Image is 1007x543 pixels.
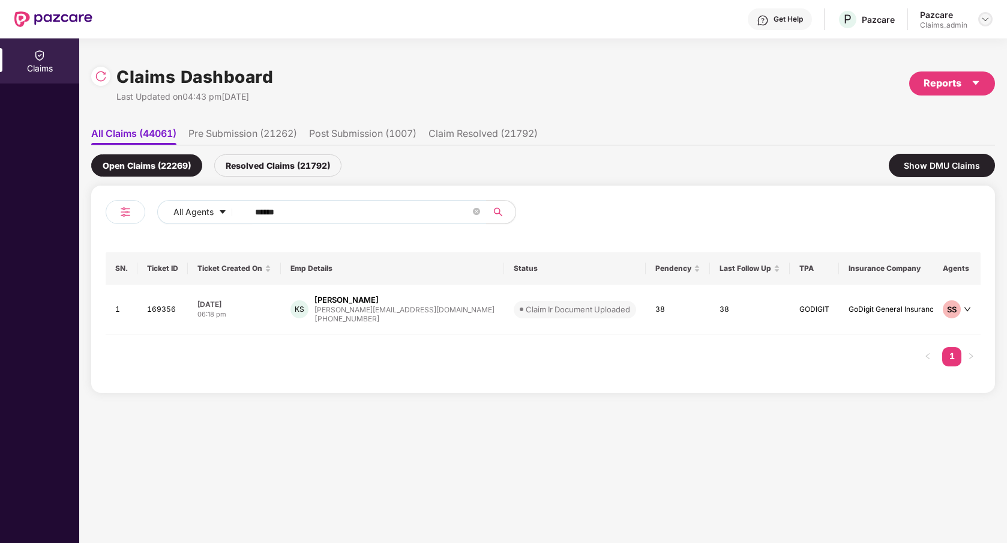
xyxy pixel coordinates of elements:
[137,285,188,335] td: 169356
[314,306,494,314] div: [PERSON_NAME][EMAIL_ADDRESS][DOMAIN_NAME]
[116,90,273,103] div: Last Updated on 04:43 pm[DATE]
[933,252,981,285] th: Agents
[197,299,271,309] div: [DATE]
[757,14,769,26] img: svg+xml;base64,PHN2ZyBpZD0iSGVscC0zMngzMiIgeG1sbnM9Imh0dHA6Ly93d3cudzMub3JnLzIwMDAvc3ZnIiB3aWR0aD...
[428,127,538,145] li: Claim Resolved (21792)
[774,14,803,24] div: Get Help
[839,285,948,335] td: GoDigit General Insurance
[942,347,961,366] li: 1
[720,264,771,273] span: Last Follow Up
[218,208,227,217] span: caret-down
[197,309,271,320] div: 06:18 pm
[918,347,937,366] li: Previous Page
[91,154,202,177] div: Open Claims (22269)
[116,64,273,90] h1: Claims Dashboard
[91,127,176,145] li: All Claims (44061)
[34,49,46,61] img: svg+xml;base64,PHN2ZyBpZD0iQ2xhaW0iIHhtbG5zPSJodHRwOi8vd3d3LnczLm9yZy8yMDAwL3N2ZyIgd2lkdGg9IjIwIi...
[473,207,480,218] span: close-circle
[964,306,971,313] span: down
[924,76,981,91] div: Reports
[188,127,297,145] li: Pre Submission (21262)
[314,294,379,306] div: [PERSON_NAME]
[790,285,839,335] td: GODIGIT
[981,14,990,24] img: svg+xml;base64,PHN2ZyBpZD0iRHJvcGRvd24tMzJ4MzIiIHhtbG5zPSJodHRwOi8vd3d3LnczLm9yZy8yMDAwL3N2ZyIgd2...
[790,252,839,285] th: TPA
[646,252,710,285] th: Pendency
[290,300,308,318] div: KS
[920,20,967,30] div: Claims_admin
[920,9,967,20] div: Pazcare
[118,205,133,219] img: svg+xml;base64,PHN2ZyB4bWxucz0iaHR0cDovL3d3dy53My5vcmcvMjAwMC9zdmciIHdpZHRoPSIyNCIgaGVpZ2h0PSIyNC...
[95,70,107,82] img: svg+xml;base64,PHN2ZyBpZD0iUmVsb2FkLTMyeDMyIiB4bWxucz0iaHR0cDovL3d3dy53My5vcmcvMjAwMC9zdmciIHdpZH...
[710,252,790,285] th: Last Follow Up
[314,314,494,325] div: [PHONE_NUMBER]
[839,252,948,285] th: Insurance Company
[473,208,480,215] span: close-circle
[961,347,981,366] li: Next Page
[942,347,961,365] a: 1
[106,252,137,285] th: SN.
[281,252,504,285] th: Emp Details
[309,127,416,145] li: Post Submission (1007)
[862,14,895,25] div: Pazcare
[173,205,214,219] span: All Agents
[137,252,188,285] th: Ticket ID
[971,78,981,88] span: caret-down
[504,252,646,285] th: Status
[918,347,937,366] button: left
[967,353,975,360] span: right
[526,303,630,315] div: Claim Ir Document Uploaded
[14,11,92,27] img: New Pazcare Logo
[889,154,995,177] div: Show DMU Claims
[157,200,253,224] button: All Agentscaret-down
[197,264,262,273] span: Ticket Created On
[214,154,341,177] div: Resolved Claims (21792)
[961,347,981,366] button: right
[486,200,516,224] button: search
[188,252,281,285] th: Ticket Created On
[486,207,510,217] span: search
[646,285,710,335] td: 38
[106,285,137,335] td: 1
[655,264,691,273] span: Pendency
[924,353,931,360] span: left
[844,12,852,26] span: P
[710,285,790,335] td: 38
[943,300,961,318] div: SS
